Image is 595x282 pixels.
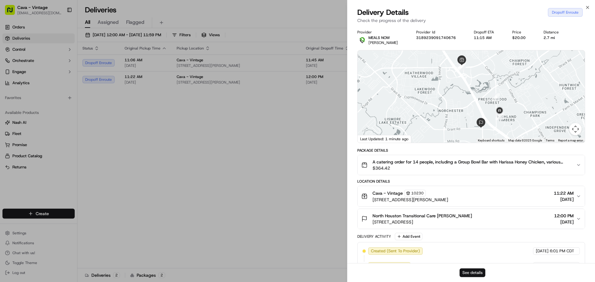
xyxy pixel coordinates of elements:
img: 1736555255976-a54dd68f-1ca7-489b-9aae-adbdc363a1c4 [12,113,17,118]
a: Terms (opens in new tab) [546,139,554,142]
span: Knowledge Base [12,138,47,145]
img: 1736555255976-a54dd68f-1ca7-489b-9aae-adbdc363a1c4 [6,59,17,70]
button: Add Event [395,233,422,240]
div: Past conversations [6,80,42,85]
span: [PERSON_NAME] [19,113,50,118]
span: [STREET_ADDRESS] [372,219,472,225]
span: [DATE] [554,219,574,225]
div: 11:15 AM [474,35,502,40]
div: Delivery Activity [357,234,391,239]
button: See all [96,79,113,87]
button: 3189239091740676 [416,35,456,40]
img: Google [359,135,380,143]
button: North Houston Transitional Care [PERSON_NAME][STREET_ADDRESS]12:00 PM[DATE] [358,209,585,229]
input: Got a question? Start typing here... [16,40,112,46]
div: 📗 [6,139,11,144]
span: 6:01 PM CDT [550,248,574,254]
p: Check the progress of the delivery [357,17,585,24]
button: See details [460,268,485,277]
span: • [51,113,54,118]
div: Start new chat [28,59,102,65]
span: API Documentation [59,138,99,145]
div: 1 [458,61,466,69]
span: Delivery Details [357,7,409,17]
span: [PERSON_NAME] [368,40,398,45]
span: [DATE] [554,196,574,202]
a: Report a map error [558,139,583,142]
span: Pylon [62,154,75,158]
span: Cava - Vintage [372,190,403,196]
div: 2.7 mi [544,35,567,40]
div: We're available if you need us! [28,65,85,70]
div: 2 [457,63,465,71]
div: Last Updated: 1 minute ago [358,135,411,143]
a: Open this area in Google Maps (opens a new window) [359,135,380,143]
div: Price [512,30,534,35]
div: Provider [357,30,406,35]
span: [DATE] [50,96,63,101]
img: Liam S. [6,107,16,117]
a: Powered byPylon [44,153,75,158]
img: Nash [6,6,19,19]
button: Keyboard shortcuts [478,138,505,143]
span: [DATE] [55,113,68,118]
span: A catering order for 14 people, including a Group Bowl Bar with Harissa Honey Chicken, various ve... [372,159,571,165]
button: Map camera controls [569,123,582,135]
img: Regen Pajulas [6,90,16,100]
span: 11:22 AM [554,190,574,196]
div: Distance [544,30,567,35]
div: Provider Id [416,30,464,35]
button: A catering order for 14 people, including a Group Bowl Bar with Harissa Honey Chicken, various ve... [358,155,585,175]
span: Created (Sent To Provider) [371,248,420,254]
div: 💻 [52,139,57,144]
div: 4 [496,112,504,120]
img: 5e9a9d7314ff4150bce227a61376b483.jpg [13,59,24,70]
span: [STREET_ADDRESS][PERSON_NAME] [372,197,448,203]
span: North Houston Transitional Care [PERSON_NAME] [372,213,472,219]
span: Map data ©2025 Google [508,139,542,142]
span: Regen Pajulas [19,96,45,101]
img: melas_now_logo.png [357,35,367,45]
a: 💻API Documentation [50,136,102,147]
span: • [46,96,49,101]
p: Welcome 👋 [6,25,113,35]
span: $364.42 [372,165,571,171]
div: 3 [492,93,500,101]
span: [DATE] [536,248,549,254]
span: 10230 [411,191,424,196]
div: Location Details [357,179,585,184]
p: MEALS NOW [368,35,398,40]
button: Start new chat [105,61,113,68]
img: 1736555255976-a54dd68f-1ca7-489b-9aae-adbdc363a1c4 [12,96,17,101]
div: $20.00 [512,35,534,40]
div: Dropoff ETA [474,30,502,35]
span: 12:00 PM [554,213,574,219]
div: Package Details [357,148,585,153]
button: Cava - Vintage10230[STREET_ADDRESS][PERSON_NAME]11:22 AM[DATE] [358,186,585,206]
a: 📗Knowledge Base [4,136,50,147]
